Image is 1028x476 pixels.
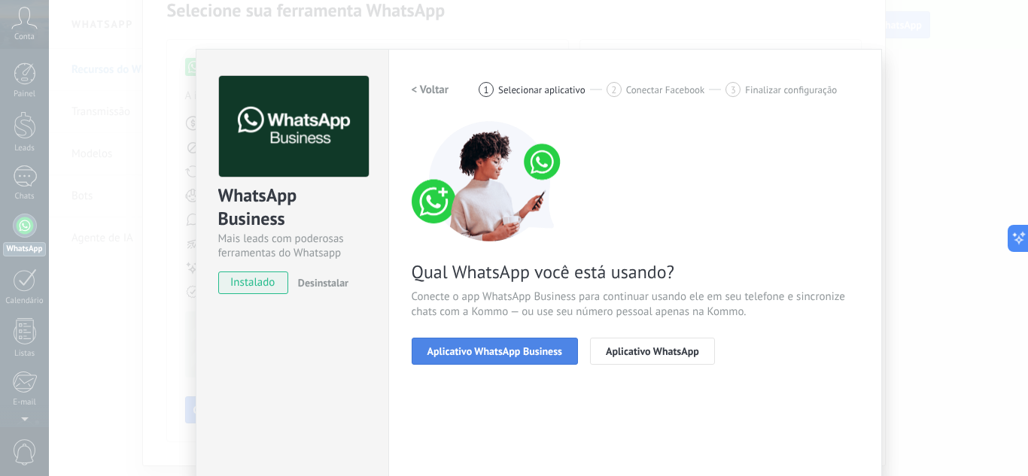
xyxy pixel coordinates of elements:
[412,260,859,283] span: Qual WhatsApp você está usando?
[484,83,489,96] span: 1
[731,83,736,96] span: 3
[611,83,616,96] span: 2
[412,338,578,365] button: Aplicativo WhatsApp Business
[590,338,715,365] button: Aplicativo WhatsApp
[412,290,859,320] span: Conecte o app WhatsApp Business para continuar usando ele em seu telefone e sincronize chats com ...
[626,84,705,96] span: Conectar Facebook
[498,84,585,96] span: Selecionar aplicativo
[412,76,449,103] button: < Voltar
[219,76,369,177] img: logo_main.png
[412,83,449,97] h2: < Voltar
[219,271,287,294] span: instalado
[606,346,699,356] span: Aplicativo WhatsApp
[218,183,366,232] div: WhatsApp Business
[292,271,348,294] button: Desinstalar
[412,121,570,241] img: connect number
[298,276,348,290] span: Desinstalar
[745,84,837,96] span: Finalizar configuração
[218,232,366,260] div: Mais leads com poderosas ferramentas do Whatsapp
[427,346,562,356] span: Aplicativo WhatsApp Business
